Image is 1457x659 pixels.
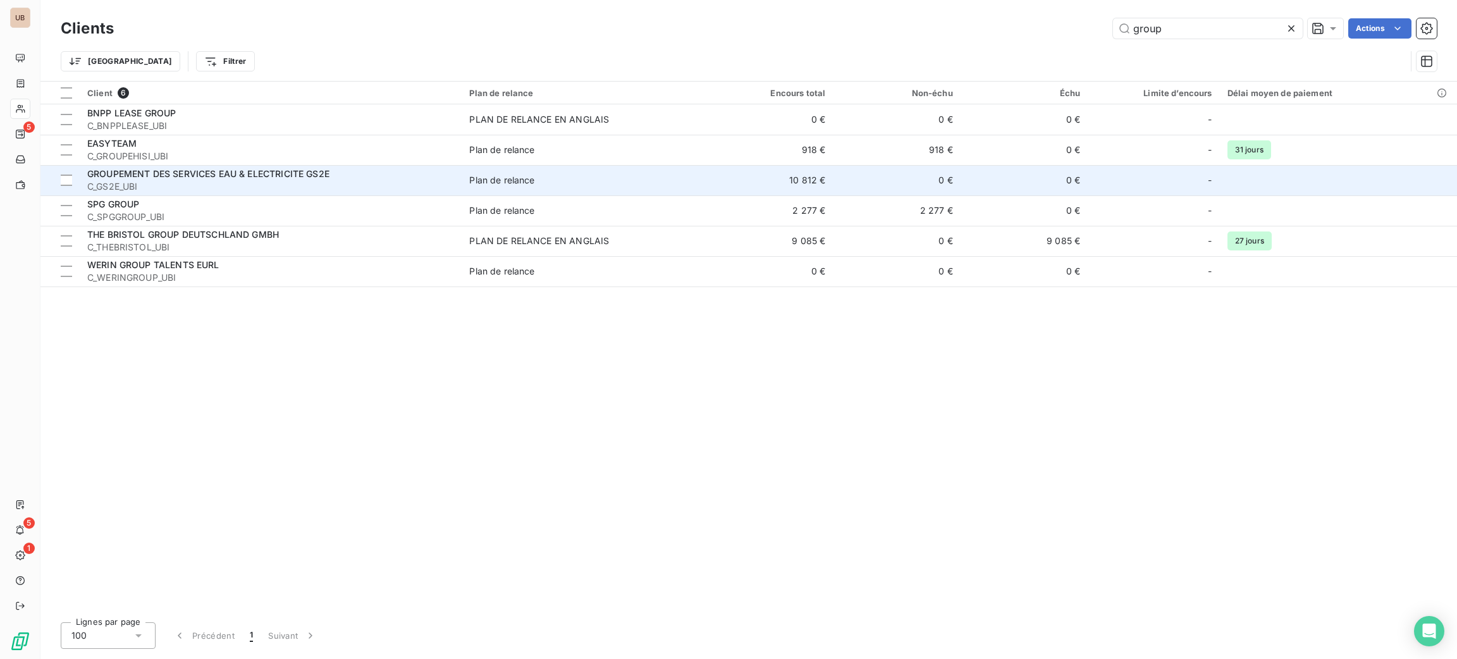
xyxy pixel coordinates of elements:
div: Limite d’encours [1095,88,1212,98]
td: 2 277 € [833,195,960,226]
div: Open Intercom Messenger [1414,616,1444,646]
button: Actions [1348,18,1411,39]
span: C_WERINGROUP_UBI [87,271,454,284]
div: Plan de relance [469,144,534,156]
h3: Clients [61,17,114,40]
button: Précédent [166,622,242,649]
span: C_THEBRISTOL_UBI [87,241,454,254]
span: 5 [23,517,35,529]
div: PLAN DE RELANCE EN ANGLAIS [469,113,609,126]
td: 918 € [833,135,960,165]
td: 0 € [833,104,960,135]
span: EASYTEAM [87,138,137,149]
div: Échu [968,88,1080,98]
div: PLAN DE RELANCE EN ANGLAIS [469,235,609,247]
span: THE BRISTOL GROUP DEUTSCHLAND GMBH [87,229,279,240]
div: Plan de relance [469,204,534,217]
td: 0 € [706,104,833,135]
span: - [1208,144,1212,156]
span: - [1208,265,1212,278]
td: 0 € [961,256,1088,286]
span: 1 [23,543,35,554]
span: - [1208,235,1212,247]
td: 10 812 € [706,165,833,195]
span: 27 jours [1227,231,1272,250]
span: C_BNPPLEASE_UBI [87,120,454,132]
td: 0 € [833,165,960,195]
span: Client [87,88,113,98]
div: Encours total [713,88,825,98]
td: 2 277 € [706,195,833,226]
img: Logo LeanPay [10,631,30,651]
div: Plan de relance [469,174,534,187]
span: BNPP LEASE GROUP [87,108,176,118]
button: [GEOGRAPHIC_DATA] [61,51,180,71]
td: 0 € [833,226,960,256]
span: C_GROUPEHISI_UBI [87,150,454,163]
span: 100 [71,629,87,642]
button: Filtrer [196,51,254,71]
span: - [1208,113,1212,126]
td: 0 € [961,195,1088,226]
td: 9 085 € [961,226,1088,256]
div: Plan de relance [469,265,534,278]
button: 1 [242,622,261,649]
div: Délai moyen de paiement [1227,88,1449,98]
span: SPG GROUP [87,199,139,209]
div: Non-échu [840,88,952,98]
div: UB [10,8,30,28]
button: Suivant [261,622,324,649]
span: WERIN GROUP TALENTS EURL [87,259,219,270]
span: 1 [250,629,253,642]
span: - [1208,174,1212,187]
td: 0 € [833,256,960,286]
span: 31 jours [1227,140,1271,159]
td: 0 € [961,165,1088,195]
span: C_SPGGROUP_UBI [87,211,454,223]
span: - [1208,204,1212,217]
input: Rechercher [1113,18,1303,39]
td: 0 € [706,256,833,286]
td: 9 085 € [706,226,833,256]
span: GROUPEMENT DES SERVICES EAU & ELECTRICITE GS2E [87,168,329,179]
td: 0 € [961,104,1088,135]
span: 5 [23,121,35,133]
td: 0 € [961,135,1088,165]
span: C_GS2E_UBI [87,180,454,193]
div: Plan de relance [469,88,698,98]
span: 6 [118,87,129,99]
td: 918 € [706,135,833,165]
